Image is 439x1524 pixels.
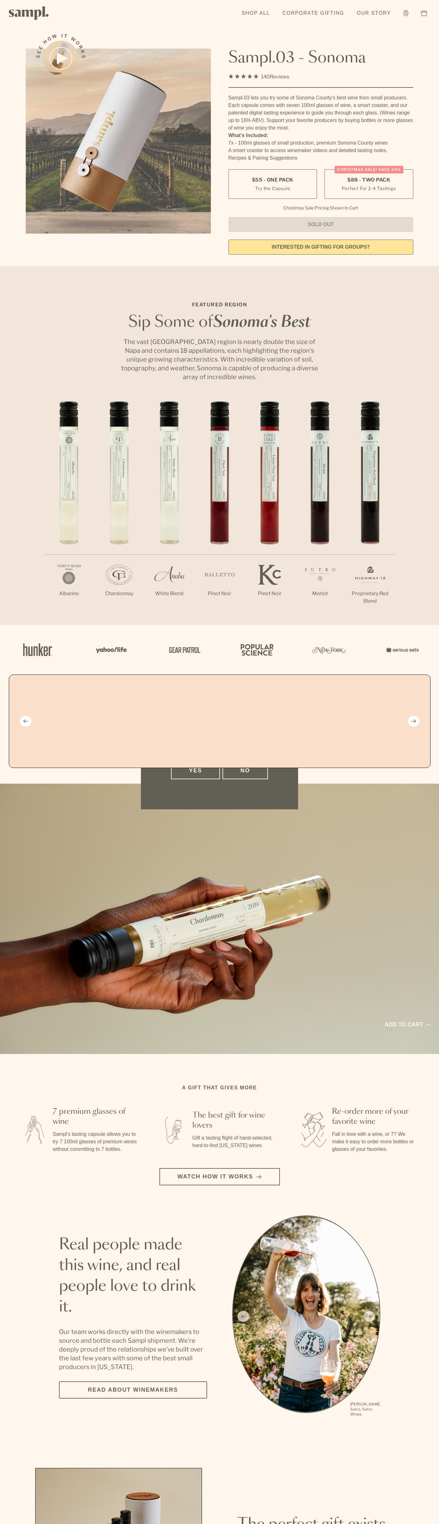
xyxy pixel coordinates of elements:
p: Albarino [44,590,94,597]
a: Add to cart [384,1020,430,1029]
a: Our Story [354,6,394,20]
small: Try the Capsule [255,185,290,192]
img: Sampl.03 - Sonoma [26,49,211,234]
p: White Blend [144,590,195,597]
li: 5 / 7 [245,401,295,617]
div: Christmas SALE! Save 20% [335,166,403,173]
a: interested in gifting for groups? [228,240,414,255]
p: [PERSON_NAME] Sutro, Sutro Wines [350,1402,380,1417]
button: No [222,762,268,779]
p: Pinot Noir [245,590,295,597]
p: Chardonnay [94,590,144,597]
a: Shop All [238,6,273,20]
small: Perfect For 2-4 Tastings [342,185,396,192]
ul: carousel [232,1215,380,1417]
li: 6 / 7 [295,401,345,617]
span: $55 - One Pack [252,177,293,183]
p: Proprietary Red Blend [345,590,395,605]
span: $88 - Two Pack [347,177,390,183]
p: Pinot Noir [195,590,245,597]
button: Yes [171,762,220,779]
button: Sold Out [228,217,414,232]
li: 7 / 7 [345,401,395,625]
p: Merlot [295,590,345,597]
button: See how it works [43,41,78,76]
li: 2 / 7 [94,401,144,617]
li: 1 / 7 [44,401,94,617]
button: Next slide [408,716,420,727]
div: 140Reviews [228,72,289,81]
button: Previous slide [20,716,31,727]
li: 3 / 7 [144,401,195,617]
div: slide 1 [232,1215,380,1417]
img: Sampl logo [9,6,49,20]
a: Corporate Gifting [279,6,347,20]
li: 4 / 7 [195,401,245,617]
